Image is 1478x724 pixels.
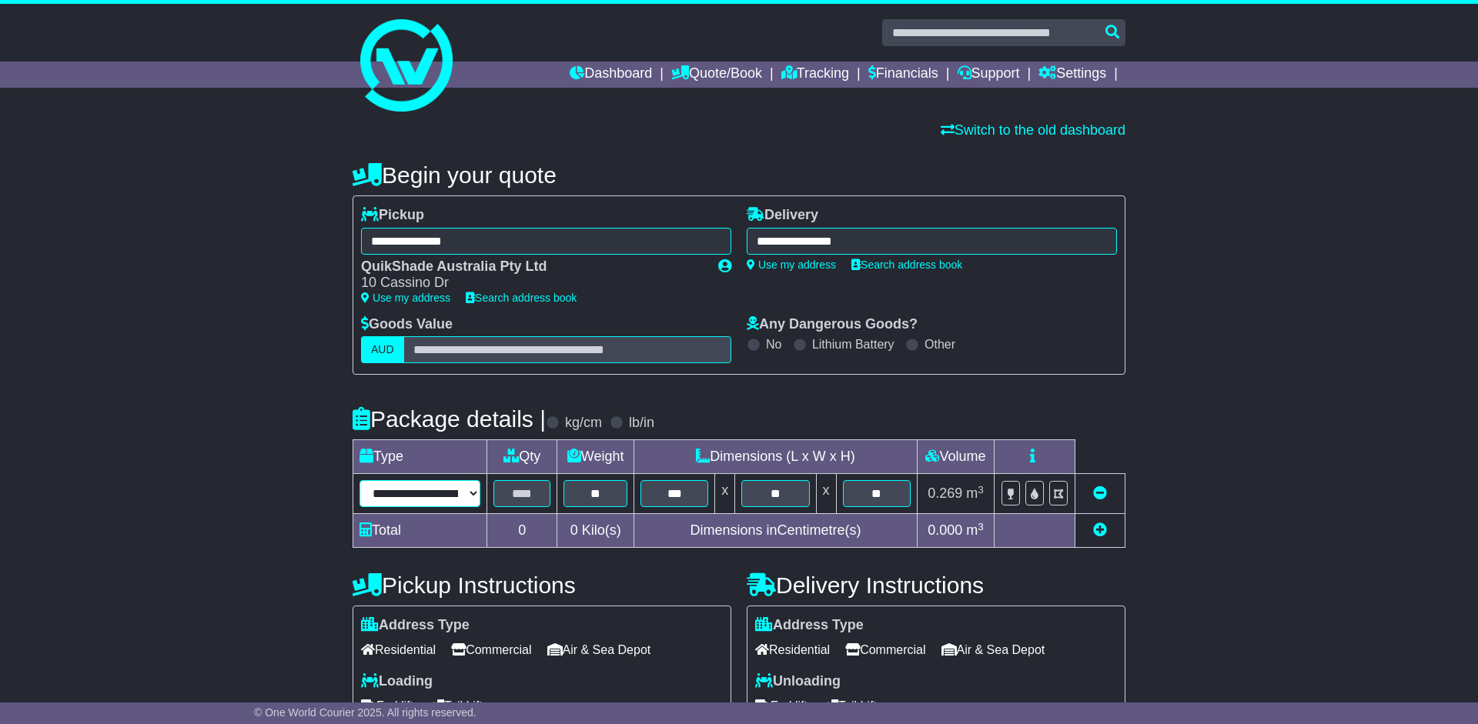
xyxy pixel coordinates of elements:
[812,337,894,352] label: Lithium Battery
[917,440,994,474] td: Volume
[254,706,477,719] span: © One World Courier 2025. All rights reserved.
[557,440,634,474] td: Weight
[634,440,917,474] td: Dimensions (L x W x H)
[570,522,578,538] span: 0
[565,415,602,432] label: kg/cm
[1093,522,1107,538] a: Add new item
[851,259,962,271] a: Search address book
[766,337,781,352] label: No
[353,440,487,474] td: Type
[353,514,487,548] td: Total
[361,275,703,292] div: 10 Cassino Dr
[747,207,818,224] label: Delivery
[361,694,413,718] span: Forklift
[466,292,577,304] a: Search address book
[747,259,836,271] a: Use my address
[816,474,836,514] td: x
[747,572,1125,598] h4: Delivery Instructions
[978,484,984,495] sup: 3
[755,638,830,662] span: Residential
[353,162,1125,188] h4: Begin your quote
[781,62,849,88] a: Tracking
[353,406,546,432] h4: Package details |
[570,62,652,88] a: Dashboard
[755,694,808,718] span: Forklift
[547,638,651,662] span: Air & Sea Depot
[353,572,731,598] h4: Pickup Instructions
[361,292,450,304] a: Use my address
[755,673,841,690] label: Unloading
[966,522,984,538] span: m
[1093,485,1107,501] a: Remove this item
[361,207,424,224] label: Pickup
[487,514,557,548] td: 0
[978,521,984,532] sup: 3
[845,638,925,662] span: Commercial
[941,122,1125,138] a: Switch to the old dashboard
[361,617,470,634] label: Address Type
[1038,62,1106,88] a: Settings
[868,62,938,88] a: Financials
[928,485,962,501] span: 0.269
[671,62,762,88] a: Quote/Book
[755,617,864,634] label: Address Type
[451,638,531,662] span: Commercial
[928,522,962,538] span: 0.000
[958,62,1020,88] a: Support
[747,316,918,333] label: Any Dangerous Goods?
[361,336,404,363] label: AUD
[557,514,634,548] td: Kilo(s)
[429,694,483,718] span: Tail Lift
[966,485,984,501] span: m
[487,440,557,474] td: Qty
[941,638,1045,662] span: Air & Sea Depot
[361,316,453,333] label: Goods Value
[361,638,436,662] span: Residential
[823,694,877,718] span: Tail Lift
[925,337,955,352] label: Other
[634,514,917,548] td: Dimensions in Centimetre(s)
[715,474,735,514] td: x
[629,415,654,432] label: lb/in
[361,259,703,275] div: QuikShade Australia Pty Ltd
[361,673,433,690] label: Loading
